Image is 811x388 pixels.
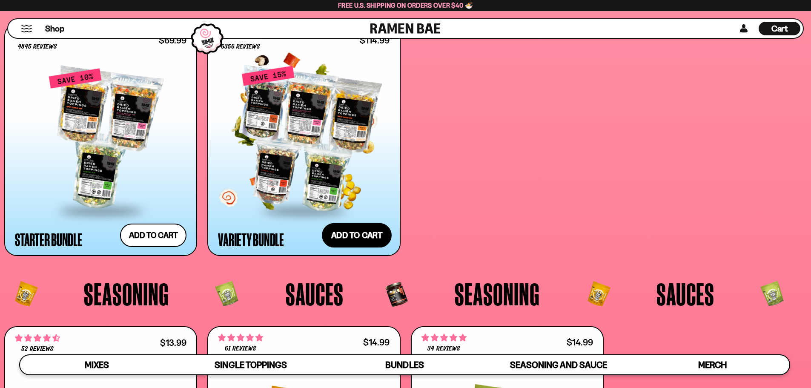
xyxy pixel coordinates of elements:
[15,333,60,344] span: 4.71 stars
[771,23,788,34] span: Cart
[84,278,169,310] span: Seasoning
[218,332,263,343] span: 4.84 stars
[385,359,424,370] span: Bundles
[120,224,186,247] button: Add to cart
[174,355,327,374] a: Single Toppings
[455,278,540,310] span: Seasoning
[85,359,109,370] span: Mixes
[160,339,186,347] div: $13.99
[4,23,197,256] a: 4.71 stars 4845 reviews $69.99 Starter Bundle Add to cart
[45,22,64,35] a: Shop
[322,223,392,247] button: Add to cart
[218,232,284,247] div: Variety Bundle
[225,345,256,352] span: 61 reviews
[18,43,57,50] span: 4845 reviews
[363,338,390,346] div: $14.99
[421,332,467,343] span: 5.00 stars
[15,232,82,247] div: Starter Bundle
[759,19,800,38] div: Cart
[698,359,727,370] span: Merch
[636,355,789,374] a: Merch
[481,355,635,374] a: Seasoning and Sauce
[567,338,593,346] div: $14.99
[427,345,460,352] span: 34 reviews
[20,355,174,374] a: Mixes
[286,278,344,310] span: Sauces
[656,278,714,310] span: Sauces
[21,25,32,32] button: Mobile Menu Trigger
[328,355,481,374] a: Bundles
[207,23,400,256] a: 4.63 stars 6356 reviews $114.99 Variety Bundle Add to cart
[338,1,473,9] span: Free U.S. Shipping on Orders over $40 🍜
[45,23,64,34] span: Shop
[221,43,260,50] span: 6356 reviews
[21,346,54,353] span: 52 reviews
[215,359,287,370] span: Single Toppings
[510,359,607,370] span: Seasoning and Sauce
